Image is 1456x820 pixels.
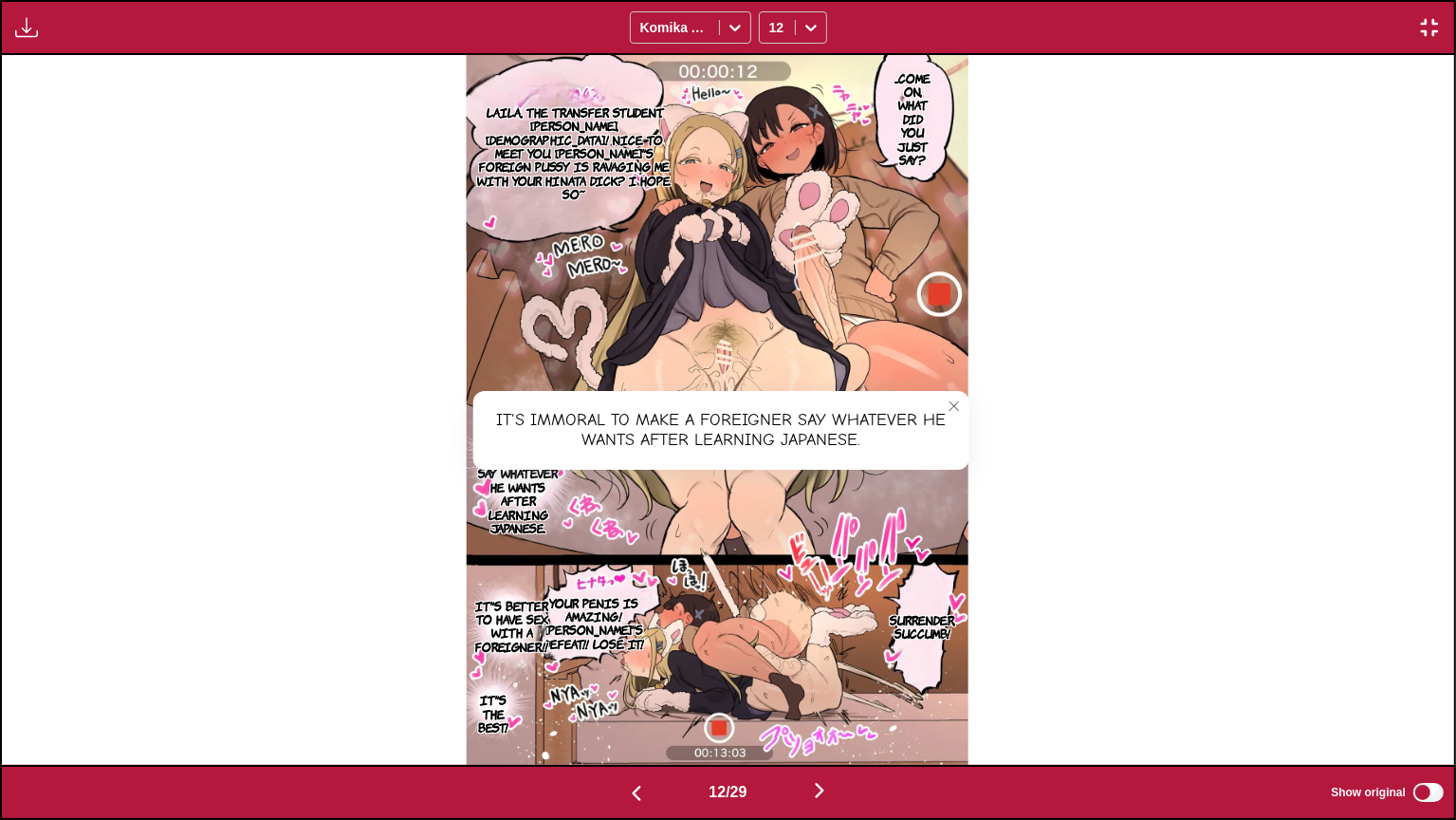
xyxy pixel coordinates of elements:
p: Laila, the transfer student. [PERSON_NAME], [DEMOGRAPHIC_DATA]! Nice to meet you. [PERSON_NAME]'s... [467,102,682,205]
span: Show original [1331,786,1406,799]
p: Surrender, succumb! [886,609,959,644]
p: ...Come on, what did you just say? [890,67,936,171]
div: It's immoral to make a foreigner say whatever he wants after learning Japanese. [473,391,969,470]
p: It's immoral to make a foreigner say whatever he wants after learning Japanese. [473,408,562,539]
img: Previous page [625,782,648,805]
button: close-tooltip [939,391,969,421]
img: Next page [808,779,831,802]
img: Manga Panel [467,55,969,765]
span: 12 / 29 [709,784,746,801]
p: Your penis is amazing! [PERSON_NAME]'s defeat!! Lose it! [525,592,663,655]
p: It's better to have sex with a foreigner!! [472,595,553,658]
input: Show original [1413,783,1444,802]
img: Download translated images [15,16,38,39]
p: It's the best! [475,689,513,737]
